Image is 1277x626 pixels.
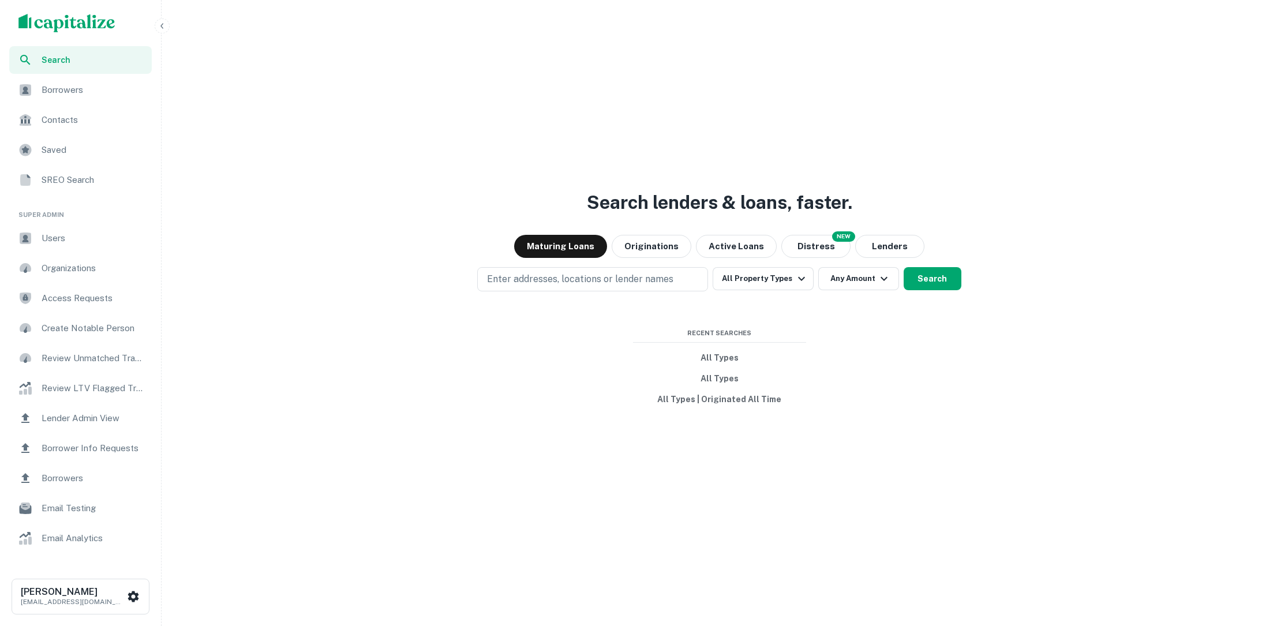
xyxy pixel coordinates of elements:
p: Enter addresses, locations or lender names [487,272,673,286]
a: Review Unmatched Transactions [9,344,152,372]
span: Borrowers [42,471,145,485]
p: [EMAIL_ADDRESS][DOMAIN_NAME] [21,597,125,607]
button: All Types | Originated All Time [633,389,806,410]
button: Search [904,267,961,290]
span: Review Unmatched Transactions [42,351,145,365]
h6: [PERSON_NAME] [21,587,125,597]
button: Lenders [855,235,924,258]
span: Create Notable Person [42,321,145,335]
a: Lender Admin View [9,404,152,432]
span: Contacts [42,113,145,127]
button: Any Amount [818,267,899,290]
a: Borrower Info Requests [9,434,152,462]
span: Review LTV Flagged Transactions [42,381,145,395]
a: Access Requests [9,284,152,312]
a: Create Notable Person [9,314,152,342]
button: All Types [633,347,806,368]
button: All Types [633,368,806,389]
a: Email Testing [9,494,152,522]
span: Lender Admin View [42,411,145,425]
li: Super Admin [9,196,152,224]
a: Contacts [9,106,152,134]
a: Borrowers [9,464,152,492]
span: Search [42,54,145,66]
span: Recent Searches [633,328,806,338]
span: Email Analytics [42,531,145,545]
button: Search distressed loans with lien and other non-mortgage details. [781,235,851,258]
a: Organizations [9,254,152,282]
span: Borrower Info Requests [42,441,145,455]
span: SREO Search [42,173,145,187]
span: Saved [42,143,145,157]
a: Review LTV Flagged Transactions [9,374,152,402]
a: Borrowers [9,76,152,104]
a: Search [9,46,152,74]
iframe: Chat Widget [1219,534,1277,589]
span: Borrowers [42,83,145,97]
div: NEW [832,231,855,242]
a: Users [9,224,152,252]
a: Saved [9,136,152,164]
button: All Property Types [713,267,813,290]
button: [PERSON_NAME][EMAIL_ADDRESS][DOMAIN_NAME] [12,579,149,614]
a: Email Analytics [9,524,152,552]
button: Active Loans [696,235,777,258]
span: Users [42,231,145,245]
button: Originations [612,235,691,258]
span: Email Testing [42,501,145,515]
a: SREO Search [9,166,152,194]
span: Access Requests [42,291,145,305]
h3: Search lenders & loans, faster. [587,189,852,216]
button: Maturing Loans [514,235,607,258]
button: Enter addresses, locations or lender names [477,267,708,291]
img: capitalize-logo.png [18,14,115,32]
span: Organizations [42,261,145,275]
